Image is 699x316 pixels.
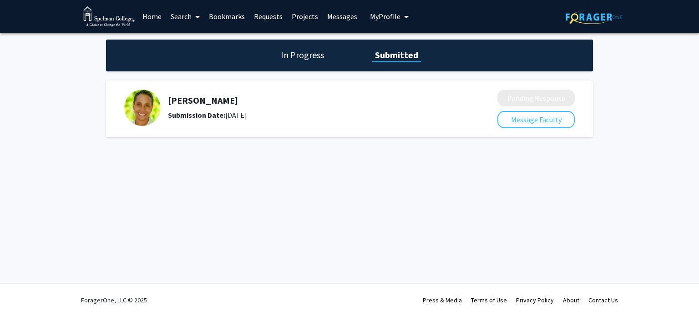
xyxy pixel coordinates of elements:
a: Requests [249,0,287,32]
button: Message Faculty [497,111,575,128]
a: Projects [287,0,323,32]
h1: In Progress [278,49,327,61]
img: ForagerOne Logo [566,10,623,24]
button: Pending Response [497,90,575,106]
a: Privacy Policy [516,296,554,304]
iframe: Chat [7,275,39,309]
div: ForagerOne, LLC © 2025 [81,284,147,316]
img: Profile Picture [124,90,161,126]
a: Search [166,0,204,32]
a: Terms of Use [471,296,507,304]
a: Message Faculty [497,115,575,124]
a: About [563,296,579,304]
h1: Submitted [372,49,421,61]
h5: [PERSON_NAME] [168,95,449,106]
a: Home [138,0,166,32]
a: Messages [323,0,362,32]
a: Contact Us [588,296,618,304]
b: Submission Date: [168,110,225,120]
img: Spelman College Logo [83,6,135,27]
span: My Profile [370,12,400,21]
a: Press & Media [423,296,462,304]
div: [DATE] [168,110,449,120]
a: Bookmarks [204,0,249,32]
